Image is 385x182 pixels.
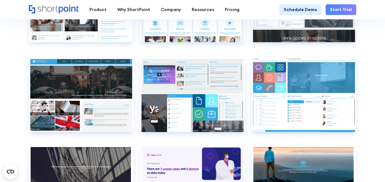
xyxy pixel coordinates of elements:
a: Schedule Demo [279,4,321,15]
button: Open CMP widget [3,164,18,179]
a: Education 7 [251,57,356,141]
div: Why ShortPoint [117,6,150,13]
a: Home [29,5,79,14]
a: Start Trial [326,4,356,15]
a: Why ShortPoint [112,4,156,15]
div: Company [161,6,181,13]
div: Product [89,6,107,13]
a: Company [156,4,187,15]
a: Product [84,4,112,15]
a: Education 5 [29,57,134,141]
a: Education 6 [140,57,245,141]
div: Pricing [225,6,240,13]
a: Resources [187,4,220,15]
div: Resources [192,6,214,13]
iframe: Chat Widget [354,153,385,182]
a: Pricing [220,4,245,15]
div: Widget de chat [354,153,385,182]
